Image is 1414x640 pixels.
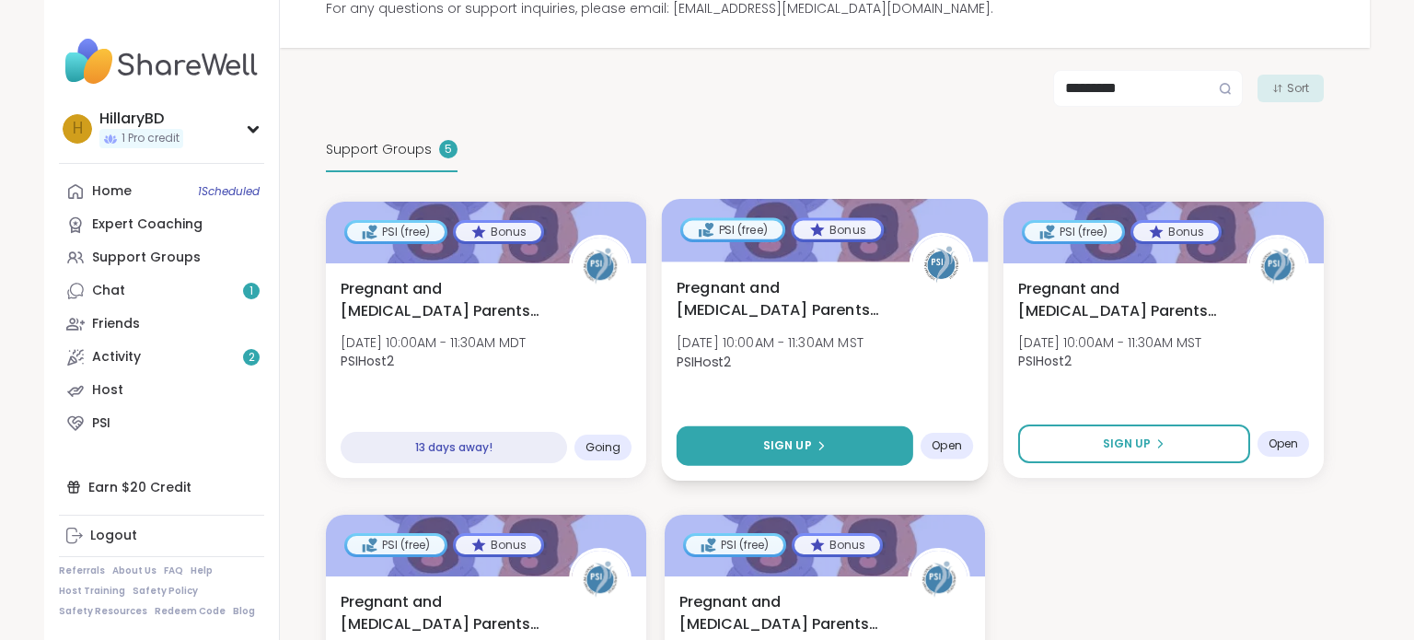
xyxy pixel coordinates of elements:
[1018,333,1201,352] span: [DATE] 10:00AM - 11:30AM MST
[59,274,264,308] a: Chat1
[347,536,445,554] div: PSI (free)
[73,117,83,141] span: H
[1025,223,1122,241] div: PSI (free)
[677,352,731,370] b: PSIHost2
[1249,238,1306,295] img: PSIHost2
[341,432,567,463] div: 13 days away!
[233,605,255,618] a: Blog
[198,184,260,199] span: 1 Scheduled
[677,426,913,466] button: Sign Up
[686,536,783,554] div: PSI (free)
[249,350,255,366] span: 2
[585,440,620,455] span: Going
[932,438,962,453] span: Open
[59,175,264,208] a: Home1Scheduled
[1103,436,1151,452] span: Sign Up
[122,131,180,146] span: 1 Pro credit
[92,215,203,234] div: Expert Coaching
[456,223,541,241] div: Bonus
[439,140,458,158] div: 5
[341,333,526,352] span: [DATE] 10:00AM - 11:30AM MDT
[1018,278,1226,322] span: Pregnant and [MEDICAL_DATA] Parents of
[92,282,125,300] div: Chat
[92,315,140,333] div: Friends
[341,352,394,370] b: PSIHost2
[59,29,264,94] img: ShareWell Nav Logo
[912,236,970,294] img: PSIHost2
[1133,223,1219,241] div: Bonus
[794,220,881,239] div: Bonus
[155,605,226,618] a: Redeem Code
[112,564,156,577] a: About Us
[1287,80,1309,97] span: Sort
[456,536,541,554] div: Bonus
[572,551,629,608] img: PSIHost2
[90,527,137,545] div: Logout
[763,437,812,454] span: Sign Up
[59,605,147,618] a: Safety Resources
[92,249,201,267] div: Support Groups
[92,348,141,367] div: Activity
[99,109,183,129] div: HillaryBD
[59,374,264,407] a: Host
[59,241,264,274] a: Support Groups
[59,585,125,598] a: Host Training
[910,551,968,608] img: PSIHost2
[341,591,549,635] span: Pregnant and [MEDICAL_DATA] Parents of
[683,220,782,239] div: PSI (free)
[1018,425,1250,463] button: Sign Up
[59,208,264,241] a: Expert Coaching
[1269,436,1298,451] span: Open
[92,414,110,433] div: PSI
[794,536,880,554] div: Bonus
[1018,352,1072,370] b: PSIHost2
[92,381,123,400] div: Host
[59,471,264,504] div: Earn $20 Credit
[59,519,264,553] a: Logout
[572,238,629,295] img: PSIHost2
[133,585,198,598] a: Safety Policy
[59,407,264,440] a: PSI
[59,341,264,374] a: Activity2
[679,591,887,635] span: Pregnant and [MEDICAL_DATA] Parents of
[191,564,213,577] a: Help
[677,276,889,321] span: Pregnant and [MEDICAL_DATA] Parents of
[341,278,549,322] span: Pregnant and [MEDICAL_DATA] Parents of
[164,564,183,577] a: FAQ
[347,223,445,241] div: PSI (free)
[249,284,253,299] span: 1
[92,182,132,201] div: Home
[326,140,432,159] span: Support Groups
[59,308,264,341] a: Friends
[677,333,863,352] span: [DATE] 10:00AM - 11:30AM MST
[59,564,105,577] a: Referrals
